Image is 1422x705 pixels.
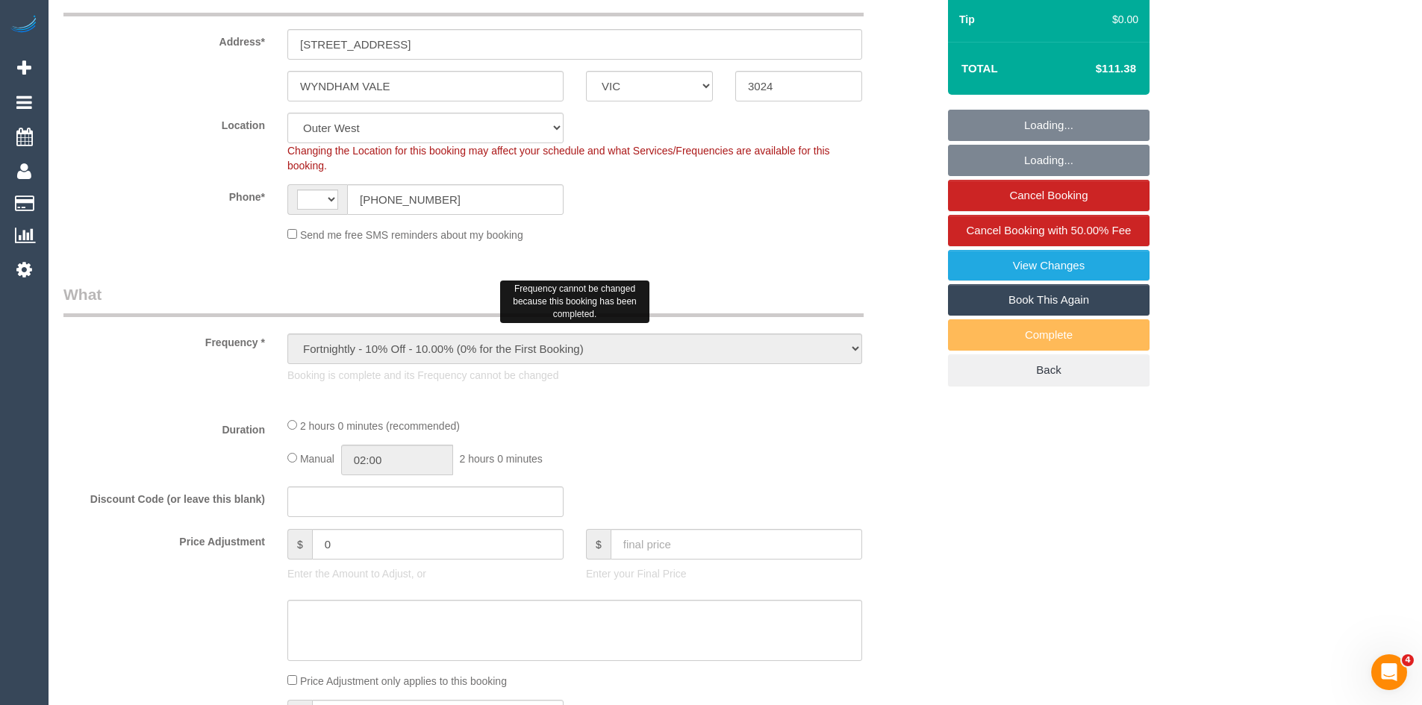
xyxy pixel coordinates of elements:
p: Enter the Amount to Adjust, or [287,566,564,581]
div: Frequency cannot be changed because this booking has been completed. [500,281,649,323]
span: Manual [300,453,334,465]
p: Booking is complete and its Frequency cannot be changed [287,368,862,383]
label: Duration [52,417,276,437]
legend: What [63,283,864,317]
span: $ [287,529,312,560]
input: Post Code* [735,71,862,101]
span: $ [586,529,611,560]
label: Price Adjustment [52,529,276,549]
input: Suburb* [287,71,564,101]
p: Enter your Final Price [586,566,862,581]
span: 4 [1402,654,1414,666]
a: Book This Again [948,284,1150,316]
span: Cancel Booking with 50.00% Fee [967,224,1132,236]
img: Automaid Logo [9,15,39,36]
a: Cancel Booking with 50.00% Fee [948,215,1150,246]
div: $0.00 [1095,12,1138,27]
h4: $111.38 [1051,63,1136,75]
span: 2 hours 0 minutes (recommended) [300,420,460,432]
label: Discount Code (or leave this blank) [52,486,276,507]
span: Price Adjustment only applies to this booking [300,675,507,687]
label: Tip [959,12,975,27]
label: Frequency * [52,330,276,350]
span: Send me free SMS reminders about my booking [300,229,523,241]
label: Phone* [52,184,276,204]
a: Back [948,354,1150,386]
input: final price [611,529,862,560]
strong: Total [961,62,998,75]
label: Location [52,113,276,133]
a: View Changes [948,250,1150,281]
a: Cancel Booking [948,180,1150,211]
span: Changing the Location for this booking may affect your schedule and what Services/Frequencies are... [287,145,830,172]
input: Phone* [347,184,564,215]
label: Address* [52,29,276,49]
iframe: Intercom live chat [1371,654,1407,690]
span: 2 hours 0 minutes [460,453,543,465]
